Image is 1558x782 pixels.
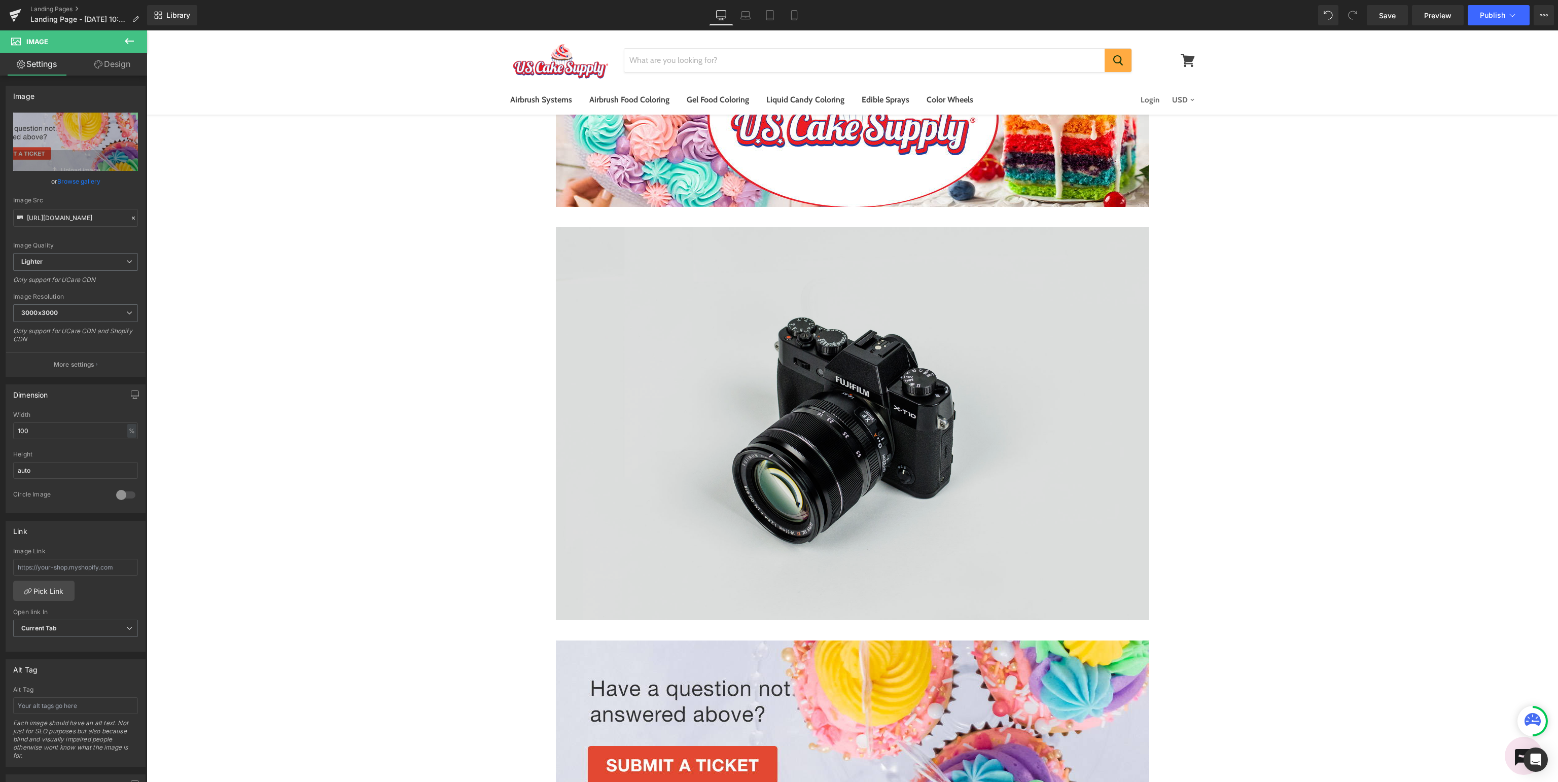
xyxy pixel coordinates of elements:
div: Image Src [13,197,138,204]
a: Design [76,53,149,76]
button: Publish [1468,5,1530,25]
div: Image Resolution [13,293,138,300]
a: Landing Pages [30,5,147,13]
a: Tablet [758,5,782,25]
div: Link [13,521,27,536]
a: Desktop [709,5,733,25]
input: https://your-shop.myshopify.com [13,559,138,576]
a: Edible Sprays [707,59,770,80]
a: Preview [1412,5,1464,25]
span: Save [1379,10,1396,21]
div: Circle Image [13,490,106,501]
button: More [1534,5,1554,25]
a: Color Wheels [772,59,834,80]
div: Width [13,411,138,418]
a: Login [988,59,1019,80]
input: auto [13,422,138,439]
b: Lighter [21,258,43,265]
div: Each image should have an alt text. Not just for SEO purposes but also because blind and visually... [13,719,138,766]
div: Alt Tag [13,686,138,693]
a: Mobile [782,5,806,25]
div: Only support for UCare CDN and Shopify CDN [13,327,138,350]
p: More settings [54,360,94,369]
a: Browse gallery [57,172,100,190]
ul: Main menu [356,55,834,84]
span: Publish [1480,11,1505,19]
input: Your alt tags go here [13,697,138,714]
div: Alt Tag [13,660,38,674]
button: Redo [1342,5,1363,25]
div: Image Link [13,548,138,555]
a: Airbrush Food Coloring [435,59,530,80]
div: Only support for UCare CDN [13,276,138,291]
a: Gel Food Coloring [533,59,610,80]
div: Image Quality [13,242,138,249]
input: Search [478,18,958,42]
div: Open Intercom Messenger [1524,748,1548,772]
div: Height [13,451,138,458]
div: Image [13,86,34,100]
b: Current Tab [21,624,57,632]
button: Undo [1318,5,1338,25]
div: Open link In [13,609,138,616]
input: auto [13,462,138,479]
select: Change your currency [1020,61,1051,78]
span: Image [26,38,48,46]
span: Library [166,11,190,20]
span: Landing Page - [DATE] 10:05:36 [30,15,128,23]
a: Airbrush Systems [356,59,433,80]
a: Laptop [733,5,758,25]
input: Link [13,209,138,227]
button: More settings [6,352,145,376]
a: Liquid Candy Coloring [612,59,705,80]
div: Dimension [13,385,48,399]
span: Preview [1424,10,1451,21]
a: New Library [147,5,197,25]
nav: Desktop navigation [351,55,1061,84]
button: Search [958,18,985,42]
div: or [13,176,138,187]
a: Pick Link [13,581,75,601]
div: % [127,424,136,438]
b: 3000x3000 [21,309,58,316]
